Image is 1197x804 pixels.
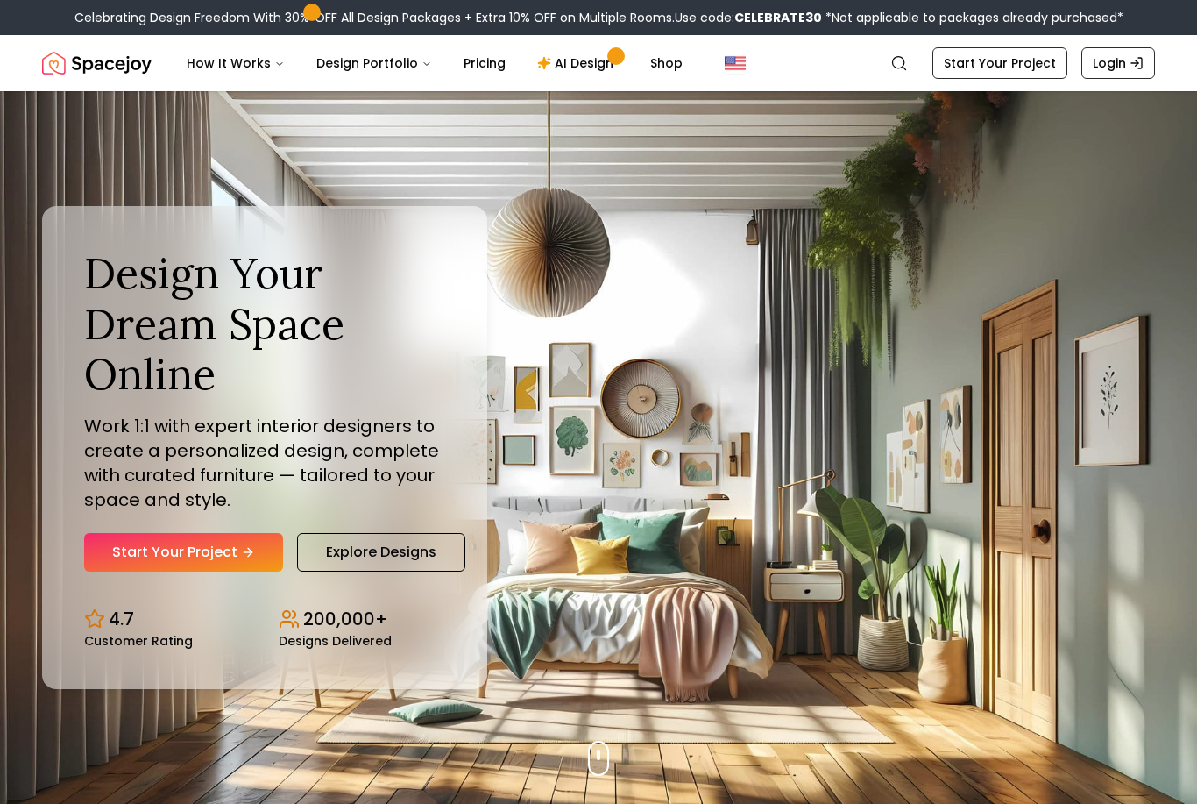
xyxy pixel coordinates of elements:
[42,46,152,81] img: Spacejoy Logo
[450,46,520,81] a: Pricing
[42,35,1155,91] nav: Global
[84,533,283,572] a: Start Your Project
[725,53,746,74] img: United States
[279,635,392,647] small: Designs Delivered
[734,9,822,26] b: CELEBRATE30
[523,46,633,81] a: AI Design
[636,46,697,81] a: Shop
[303,607,387,631] p: 200,000+
[173,46,697,81] nav: Main
[302,46,446,81] button: Design Portfolio
[84,414,445,512] p: Work 1:1 with expert interior designers to create a personalized design, complete with curated fu...
[84,593,445,647] div: Design stats
[42,46,152,81] a: Spacejoy
[822,9,1123,26] span: *Not applicable to packages already purchased*
[675,9,822,26] span: Use code:
[84,248,445,400] h1: Design Your Dream Space Online
[1081,47,1155,79] a: Login
[173,46,299,81] button: How It Works
[932,47,1067,79] a: Start Your Project
[297,533,465,572] a: Explore Designs
[84,635,193,647] small: Customer Rating
[74,9,1123,26] div: Celebrating Design Freedom With 30% OFF All Design Packages + Extra 10% OFF on Multiple Rooms.
[109,607,134,631] p: 4.7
